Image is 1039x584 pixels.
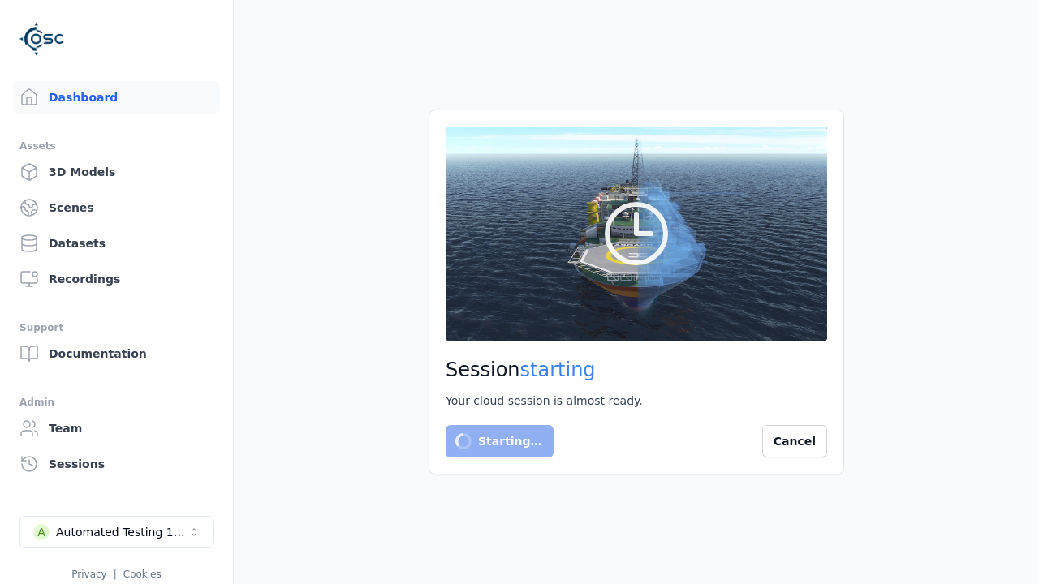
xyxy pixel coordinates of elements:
[446,393,827,409] div: Your cloud session is almost ready.
[762,425,827,457] button: Cancel
[13,191,220,224] a: Scenes
[13,227,220,260] a: Datasets
[13,81,220,114] a: Dashboard
[13,263,220,295] a: Recordings
[19,318,213,337] div: Support
[19,136,213,156] div: Assets
[114,569,117,580] span: |
[446,357,827,383] h2: Session
[19,16,65,62] img: Logo
[13,412,220,444] a: Team
[520,359,596,381] span: starting
[13,156,220,188] a: 3D Models
[123,569,162,580] a: Cookies
[13,337,220,370] a: Documentation
[56,524,188,540] div: Automated Testing 1 - Playwright
[13,448,220,480] a: Sessions
[71,569,106,580] a: Privacy
[33,524,50,540] div: A
[19,393,213,412] div: Admin
[19,516,214,548] button: Select a workspace
[446,425,554,457] button: Starting…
